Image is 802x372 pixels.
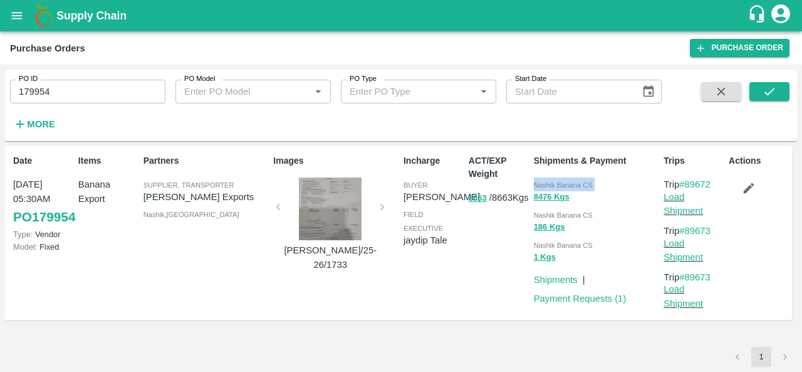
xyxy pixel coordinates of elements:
p: Incharge [404,154,464,167]
button: 1 Kgs [534,250,556,265]
button: Open [310,83,326,100]
a: PO179954 [13,206,75,228]
label: PO ID [19,74,38,84]
p: [PERSON_NAME]/25-26/1733 [283,243,377,272]
button: More [10,114,58,135]
p: Trips [664,154,724,167]
input: Enter PO ID [10,80,165,104]
p: [DATE] 05:30AM [13,178,73,206]
a: Payment Requests (1) [534,294,627,304]
a: #89673 [679,272,711,282]
input: Start Date [506,80,632,104]
input: Enter PO Type [345,83,456,100]
label: Start Date [515,74,546,84]
button: Open [476,83,492,100]
p: Shipments & Payment [534,154,659,167]
a: #89673 [679,226,711,236]
p: [PERSON_NAME] [404,190,480,204]
strong: More [27,119,55,129]
input: Enter PO Model [179,83,290,100]
button: open drawer [3,1,31,30]
p: [PERSON_NAME] Exports [143,190,269,204]
a: Load Shipment [664,238,703,262]
p: Date [13,154,73,167]
p: / 8663 Kgs [469,191,529,205]
span: Type: [13,230,33,239]
span: Nashik , [GEOGRAPHIC_DATA] [143,211,239,218]
p: Items [78,154,138,167]
a: Load Shipment [664,284,703,308]
div: Purchase Orders [10,40,85,56]
b: Supply Chain [56,9,127,22]
button: page 1 [751,347,771,367]
a: #89672 [679,179,711,189]
p: Trip [664,178,724,191]
button: 186 Kgs [534,220,565,235]
span: Model: [13,242,37,252]
p: Banana Export [78,178,138,206]
span: Nashik Banana CS [534,242,593,249]
p: Vendor [13,228,73,240]
p: ACT/EXP Weight [469,154,529,181]
div: account of current user [769,3,792,29]
span: field executive [404,211,443,232]
span: Nashik Banana CS [534,181,593,189]
div: customer-support [747,4,769,27]
p: jaydip Tale [404,233,464,247]
img: logo [31,3,56,28]
a: Purchase Order [690,39,789,57]
label: PO Type [350,74,377,84]
nav: pagination navigation [726,347,797,367]
span: buyer [404,181,427,189]
p: Partners [143,154,269,167]
button: 8663 [469,191,487,206]
p: Actions [729,154,789,167]
div: | [578,268,585,287]
p: Trip [664,270,724,284]
p: Fixed [13,241,73,253]
button: Choose date [637,80,660,104]
span: Nashik Banana CS [534,211,593,219]
p: Trip [664,224,724,238]
label: PO Model [184,74,216,84]
a: Supply Chain [56,7,747,24]
span: Supplier, Transporter [143,181,234,189]
a: Shipments [534,275,578,285]
a: Load Shipment [664,192,703,216]
button: 8476 Kgs [534,190,570,205]
p: Images [273,154,398,167]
